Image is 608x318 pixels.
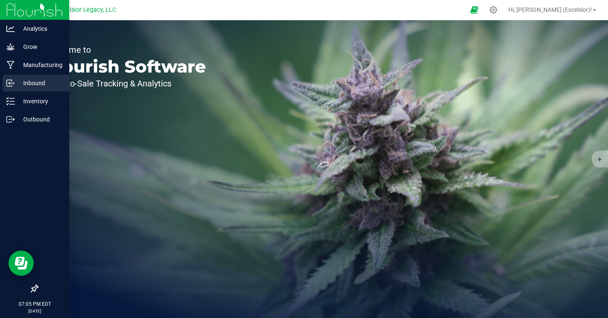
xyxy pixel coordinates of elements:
span: Excelsior Legacy, LLC [57,6,116,13]
p: Flourish Software [46,58,206,75]
p: Analytics [15,24,65,34]
p: Seed-to-Sale Tracking & Analytics [46,79,206,88]
p: Grow [15,42,65,52]
inline-svg: Inventory [6,97,15,105]
p: Inbound [15,78,65,88]
inline-svg: Grow [6,43,15,51]
inline-svg: Outbound [6,115,15,124]
div: Manage settings [488,6,499,14]
p: 07:05 PM EDT [4,300,65,308]
p: Outbound [15,114,65,124]
span: Hi, [PERSON_NAME] (Excelsior)! [508,6,592,13]
inline-svg: Inbound [6,79,15,87]
inline-svg: Analytics [6,24,15,33]
iframe: Resource center [8,251,34,276]
inline-svg: Manufacturing [6,61,15,69]
p: [DATE] [4,308,65,314]
p: Manufacturing [15,60,65,70]
p: Welcome to [46,46,206,54]
span: Open Ecommerce Menu [465,2,484,18]
p: Inventory [15,96,65,106]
